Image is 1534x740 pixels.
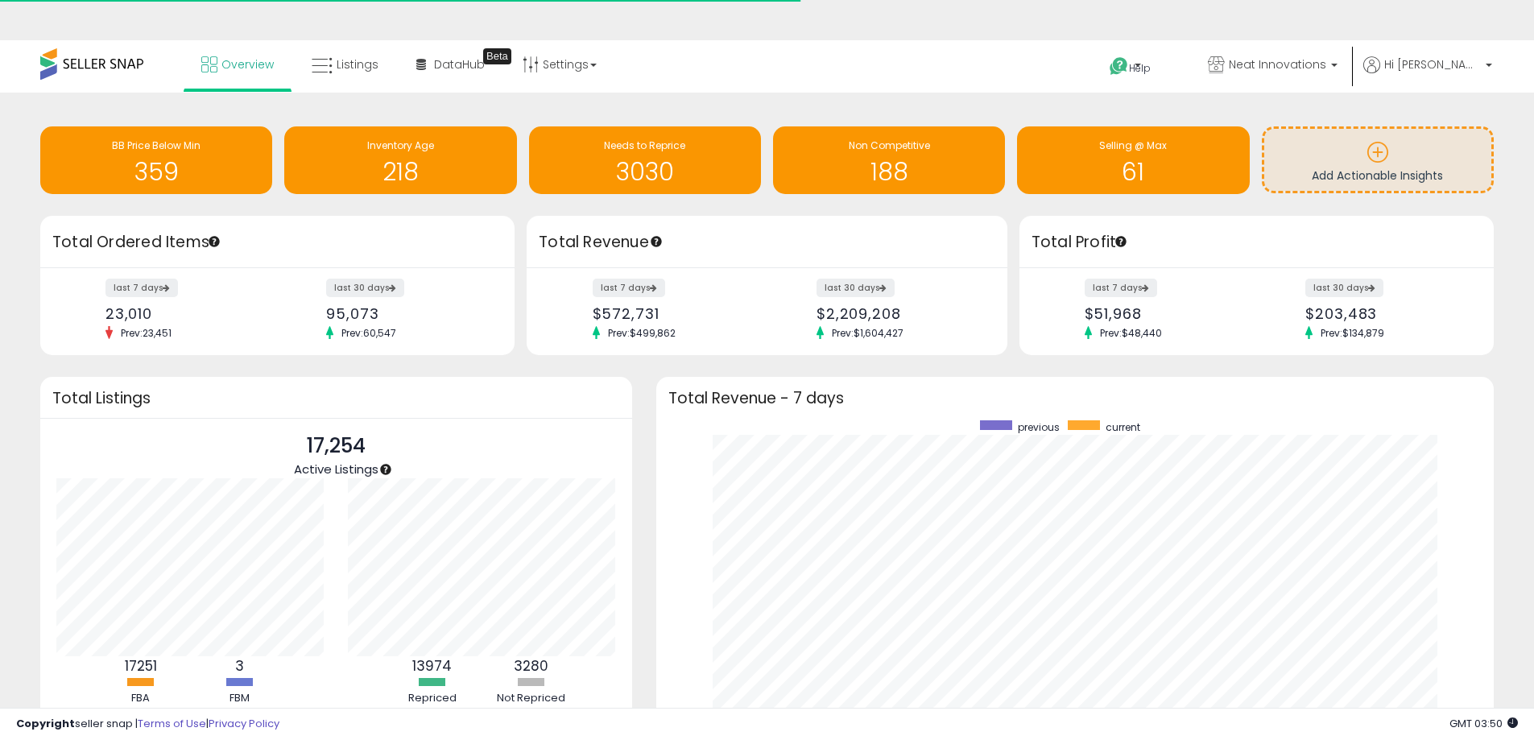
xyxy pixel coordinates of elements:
div: $203,483 [1305,305,1466,322]
div: $572,731 [593,305,755,322]
a: Add Actionable Insights [1264,129,1491,191]
a: Needs to Reprice 3030 [529,126,761,194]
h3: Total Revenue [539,231,995,254]
a: Selling @ Max 61 [1017,126,1249,194]
div: Tooltip anchor [483,48,511,64]
span: Add Actionable Insights [1312,167,1443,184]
label: last 30 days [326,279,404,297]
h3: Total Ordered Items [52,231,502,254]
span: Non Competitive [849,138,930,152]
span: 2025-09-11 03:50 GMT [1449,716,1518,731]
a: DataHub [404,40,497,89]
div: Not Repriced [483,691,580,706]
p: 17,254 [294,431,378,461]
span: Needs to Reprice [604,138,685,152]
span: Prev: $1,604,427 [824,326,912,340]
a: Inventory Age 218 [284,126,516,194]
label: last 7 days [1085,279,1157,297]
a: Neat Innovations [1196,40,1350,93]
h1: 3030 [537,159,753,185]
a: Settings [511,40,609,89]
span: previous [1018,420,1060,434]
b: 17251 [125,656,157,676]
h1: 359 [48,159,264,185]
div: Tooltip anchor [207,234,221,249]
b: 3280 [514,656,548,676]
span: current [1106,420,1140,434]
span: Neat Innovations [1229,56,1326,72]
i: Get Help [1109,56,1129,76]
span: Overview [221,56,274,72]
span: Help [1129,61,1151,75]
div: $51,968 [1085,305,1245,322]
span: Prev: $134,879 [1313,326,1392,340]
h1: 61 [1025,159,1241,185]
b: 13974 [412,656,452,676]
label: last 7 days [105,279,178,297]
a: BB Price Below Min 359 [40,126,272,194]
h1: 188 [781,159,997,185]
label: last 7 days [593,279,665,297]
b: 3 [235,656,244,676]
div: seller snap | | [16,717,279,732]
div: $2,209,208 [817,305,979,322]
h3: Total Listings [52,392,620,404]
span: Prev: $499,862 [600,326,684,340]
a: Listings [300,40,391,89]
div: FBA [93,691,189,706]
span: DataHub [434,56,485,72]
h3: Total Profit [1032,231,1482,254]
span: Active Listings [294,461,378,477]
span: Prev: 23,451 [113,326,180,340]
span: BB Price Below Min [112,138,201,152]
a: Terms of Use [138,716,206,731]
span: Prev: 60,547 [333,326,404,340]
span: Selling @ Max [1099,138,1167,152]
div: FBM [192,691,288,706]
a: Hi [PERSON_NAME] [1363,56,1492,93]
label: last 30 days [817,279,895,297]
div: Tooltip anchor [1114,234,1128,249]
div: Tooltip anchor [649,234,664,249]
span: Inventory Age [367,138,434,152]
div: Tooltip anchor [378,462,393,477]
a: Overview [189,40,286,89]
div: Repriced [384,691,481,706]
span: Prev: $48,440 [1092,326,1170,340]
h1: 218 [292,159,508,185]
div: 23,010 [105,305,266,322]
div: 95,073 [326,305,486,322]
span: Hi [PERSON_NAME] [1384,56,1481,72]
label: last 30 days [1305,279,1383,297]
strong: Copyright [16,716,75,731]
span: Listings [337,56,378,72]
a: Help [1097,44,1182,93]
a: Privacy Policy [209,716,279,731]
h3: Total Revenue - 7 days [668,392,1482,404]
a: Non Competitive 188 [773,126,1005,194]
